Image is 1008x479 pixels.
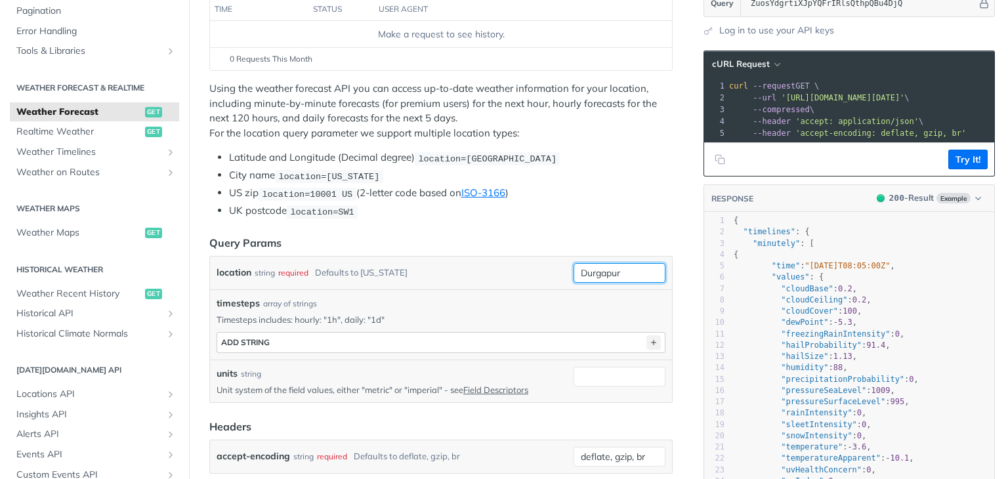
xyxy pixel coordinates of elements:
div: 11 [704,329,724,340]
a: ISO-3166 [461,186,505,199]
div: string [255,263,275,282]
span: 0 [862,420,866,429]
span: : , [734,431,866,440]
button: Show subpages for Events API [165,449,176,460]
li: Latitude and Longitude (Decimal degree) [229,150,673,165]
span: 91.4 [866,341,885,350]
div: Make a request to see history. [215,28,667,41]
div: 5 [704,127,726,139]
span: : , [734,295,871,304]
a: Historical APIShow subpages for Historical API [10,304,179,323]
span: Error Handling [16,25,176,38]
p: Timesteps includes: hourly: "1h", daily: "1d" [217,314,665,325]
span: : , [734,386,895,395]
span: 10.1 [890,453,909,463]
div: 20 [704,430,724,442]
span: : , [734,284,857,293]
span: "uvHealthConcern" [781,465,862,474]
span: 0 Requests This Month [230,53,312,65]
span: Alerts API [16,428,162,441]
button: RESPONSE [711,192,754,205]
span: --url [753,93,776,102]
div: 6 [704,272,724,283]
span: - [833,318,838,327]
span: "pressureSurfaceLevel" [781,397,885,406]
div: required [317,447,347,466]
span: : , [734,420,871,429]
div: 1 [704,215,724,226]
span: : , [734,318,857,327]
span: 88 [833,363,843,372]
span: : , [734,375,919,384]
a: Locations APIShow subpages for Locations API [10,385,179,404]
div: 2 [704,226,724,238]
div: 19 [704,419,724,430]
a: Error Handling [10,22,179,41]
div: required [278,263,308,282]
span: "dewPoint" [781,318,828,327]
span: location=10001 US [262,189,352,199]
span: "temperatureApparent" [781,453,881,463]
span: 0 [857,408,862,417]
span: Historical API [16,307,162,320]
span: timesteps [217,297,260,310]
span: "temperature" [781,442,843,451]
label: units [217,367,238,381]
span: - [885,453,890,463]
a: Insights APIShow subpages for Insights API [10,405,179,425]
span: { [734,216,738,225]
span: location=SW1 [290,207,354,217]
span: - [847,442,852,451]
a: Weather Recent Historyget [10,284,179,304]
span: get [145,289,162,299]
span: 200 [889,193,904,203]
div: 12 [704,340,724,351]
span: Tools & Libraries [16,45,162,58]
p: Unit system of the field values, either "metric" or "imperial" - see [217,384,568,396]
span: : , [734,397,909,406]
div: ADD string [221,337,270,347]
span: Insights API [16,408,162,421]
a: Weather TimelinesShow subpages for Weather Timelines [10,142,179,162]
span: "rainIntensity" [781,408,852,417]
span: 0 [866,465,871,474]
a: Log in to use your API keys [719,24,834,37]
div: - Result [889,192,934,205]
button: Show subpages for Locations API [165,389,176,400]
div: 4 [704,115,726,127]
div: 3 [704,238,724,249]
div: 9 [704,306,724,317]
span: \ [729,93,910,102]
span: : , [734,352,857,361]
span: : , [734,341,891,350]
button: Show subpages for Alerts API [165,429,176,440]
span: Historical Climate Normals [16,327,162,341]
span: : , [734,329,904,339]
span: --header [753,129,791,138]
span: : , [734,408,866,417]
button: Copy to clipboard [711,150,729,169]
span: curl [729,81,748,91]
span: Events API [16,448,162,461]
label: location [217,263,251,282]
div: 1 [704,80,726,92]
li: City name [229,168,673,183]
button: Show subpages for Tools & Libraries [165,46,176,56]
div: array of strings [263,298,317,310]
span: "pressureSeaLevel" [781,386,866,395]
span: : , [734,465,876,474]
span: 0 [895,329,900,339]
span: --header [753,117,791,126]
div: Query Params [209,235,282,251]
button: Show subpages for Weather on Routes [165,167,176,178]
a: Tools & LibrariesShow subpages for Tools & Libraries [10,41,179,61]
span: "precipitationProbability" [781,375,904,384]
span: 0.2 [852,295,867,304]
span: get [145,107,162,117]
a: Pagination [10,1,179,21]
div: 7 [704,283,724,295]
a: Weather Mapsget [10,223,179,243]
span: 995 [890,397,904,406]
span: location=[US_STATE] [278,171,379,181]
a: Field Descriptors [463,385,528,395]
